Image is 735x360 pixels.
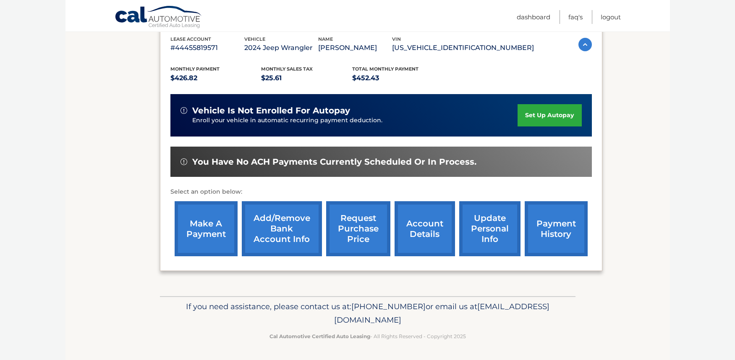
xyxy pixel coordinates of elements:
[170,187,592,197] p: Select an option below:
[244,42,318,54] p: 2024 Jeep Wrangler
[525,201,588,256] a: payment history
[459,201,521,256] a: update personal info
[170,72,262,84] p: $426.82
[115,5,203,30] a: Cal Automotive
[318,42,392,54] p: [PERSON_NAME]
[601,10,621,24] a: Logout
[269,333,370,339] strong: Cal Automotive Certified Auto Leasing
[192,116,518,125] p: Enroll your vehicle in automatic recurring payment deduction.
[568,10,583,24] a: FAQ's
[326,201,390,256] a: request purchase price
[165,332,570,341] p: - All Rights Reserved - Copyright 2025
[170,36,211,42] span: lease account
[242,201,322,256] a: Add/Remove bank account info
[170,42,244,54] p: #44455819571
[318,36,333,42] span: name
[518,104,581,126] a: set up autopay
[192,105,350,116] span: vehicle is not enrolled for autopay
[351,302,426,311] span: [PHONE_NUMBER]
[395,201,455,256] a: account details
[192,157,476,167] span: You have no ACH payments currently scheduled or in process.
[180,107,187,114] img: alert-white.svg
[175,201,238,256] a: make a payment
[392,36,401,42] span: vin
[180,158,187,165] img: alert-white.svg
[261,72,352,84] p: $25.61
[244,36,265,42] span: vehicle
[352,72,443,84] p: $452.43
[261,66,313,72] span: Monthly sales Tax
[334,302,549,325] span: [EMAIL_ADDRESS][DOMAIN_NAME]
[392,42,534,54] p: [US_VEHICLE_IDENTIFICATION_NUMBER]
[352,66,419,72] span: Total Monthly Payment
[517,10,550,24] a: Dashboard
[165,300,570,327] p: If you need assistance, please contact us at: or email us at
[170,66,220,72] span: Monthly Payment
[578,38,592,51] img: accordion-active.svg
